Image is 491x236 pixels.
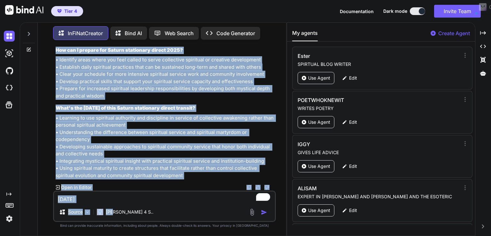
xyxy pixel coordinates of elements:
p: Source [68,209,83,215]
textarea: To enrich screen reader interactions, please activate Accessibility in Grammarly extension settings [54,192,275,203]
span: Documentation [340,9,374,14]
button: Documentation [340,8,374,15]
button: premiumTier 4 [51,6,83,16]
p: Edit [349,163,357,169]
p: EXPERT IN [PERSON_NAME] AND [PERSON_NAME] AND THE ESOTERIC [298,193,460,200]
p: Web Search [165,29,194,37]
strong: How can I prepare for Saturn stationary direct 2025? [56,47,183,53]
span: Dark mode [383,8,407,14]
p: Edit [349,75,357,81]
p: WRITES POETRY [298,105,460,112]
strong: What's the [DATE] of this Saturn stationary direct transit? [56,105,195,111]
p: Edit [349,207,357,214]
img: Claude 4 Sonnet [97,209,103,215]
p: Use Agent [308,75,330,81]
img: icon [261,209,267,216]
p: Bind can provide inaccurate information, including about people. Always double-check its answers.... [53,223,276,228]
p: Edit [349,119,357,125]
h3: ALISAM [298,185,411,192]
img: settings [4,213,15,224]
p: • Learning to use spiritual authority and discipline in service of collective awakening rather th... [56,114,275,179]
h3: IGGY [298,140,411,148]
img: premium [57,9,62,13]
h3: Ester [298,52,411,60]
p: Use Agent [308,207,330,214]
img: githubDark [4,65,15,76]
p: GIVES LIFE ADVICE [298,149,460,156]
button: My agents [292,29,318,41]
span: Tier 4 [64,8,77,14]
img: darkChat [4,31,15,42]
p: SPIRTUAL BLOG WRITER [298,61,460,67]
p: Code Generator [216,29,255,37]
img: attachment [248,208,256,216]
img: Pick Models [85,209,90,215]
button: Invite Team [434,5,481,18]
p: Open in Editor [61,184,91,191]
p: [PERSON_NAME] 4 S.. [106,209,153,215]
h3: POETWHOKNEWIT [298,96,411,104]
p: InFiNatCreator [68,29,103,37]
img: copy [246,185,252,190]
img: like [255,185,261,190]
p: Create Agent [438,29,470,37]
img: dislike [264,185,269,190]
img: cloudideIcon [4,83,15,93]
p: Use Agent [308,163,330,169]
p: Use Agent [308,119,330,125]
p: Bind AI [125,29,142,37]
img: Bind AI [5,5,43,15]
p: • Identify areas where you feel called to serve collective spiritual or creative development • Es... [56,56,275,99]
img: darkAi-studio [4,48,15,59]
